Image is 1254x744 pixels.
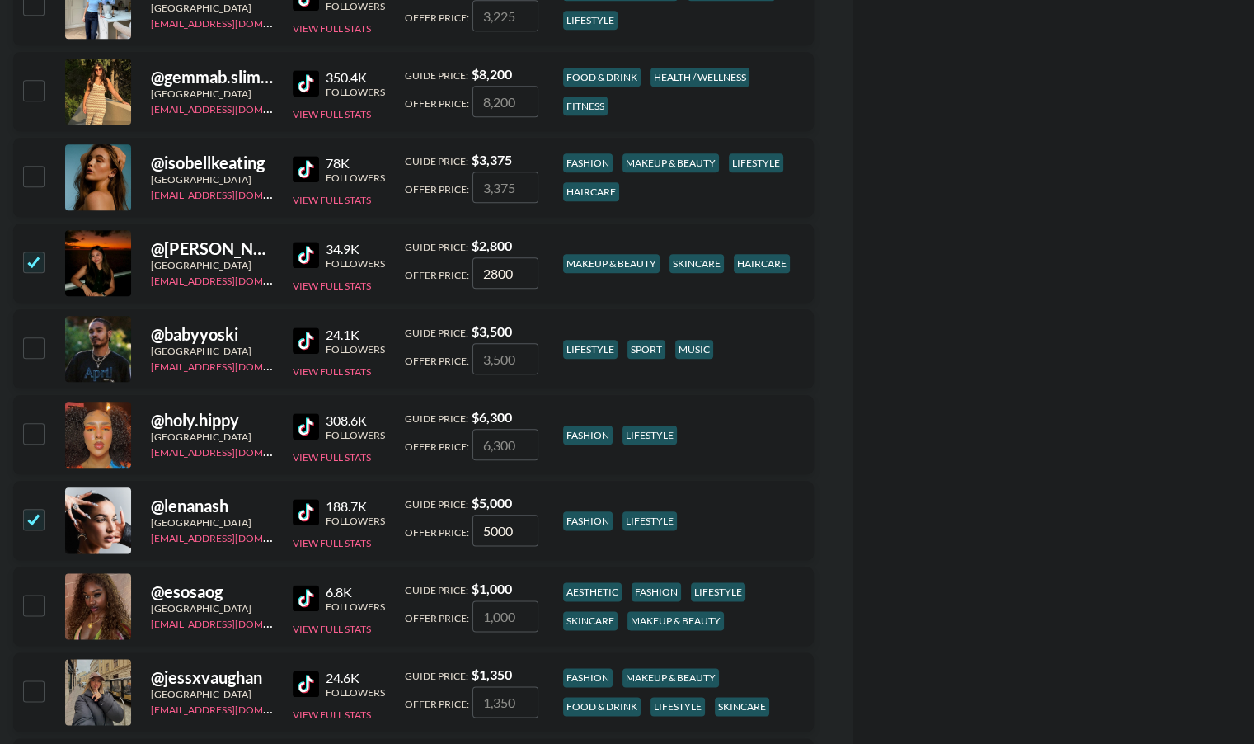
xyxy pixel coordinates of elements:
div: fashion [563,153,613,172]
div: food & drink [563,697,641,716]
div: haircare [563,182,619,201]
span: Guide Price: [405,327,468,339]
img: TikTok [293,327,319,354]
div: @ gemmab.slimmingx [151,67,273,87]
div: fashion [563,511,613,530]
div: skincare [563,611,618,630]
strong: $ 1,350 [472,666,512,682]
div: @ babyyoski [151,324,273,345]
div: 34.9K [326,241,385,257]
div: Followers [326,429,385,441]
strong: $ 6,300 [472,409,512,425]
div: lifestyle [691,582,745,601]
span: Offer Price: [405,183,469,195]
button: View Full Stats [293,365,371,378]
span: Offer Price: [405,97,469,110]
div: skincare [669,254,724,273]
img: TikTok [293,413,319,440]
div: 24.1K [326,327,385,343]
input: 3,500 [472,343,538,374]
div: Followers [326,172,385,184]
div: [GEOGRAPHIC_DATA] [151,2,273,14]
strong: $ 3,500 [472,323,512,339]
div: [GEOGRAPHIC_DATA] [151,87,273,100]
button: View Full Stats [293,623,371,635]
div: @ jessxvaughan [151,667,273,688]
input: 3,375 [472,172,538,203]
input: 2,800 [472,257,538,289]
div: 308.6K [326,412,385,429]
a: [EMAIL_ADDRESS][DOMAIN_NAME] [151,529,317,544]
strong: $ 2,800 [472,238,512,253]
div: Followers [326,600,385,613]
input: 6,300 [472,429,538,460]
div: @ [PERSON_NAME].[GEOGRAPHIC_DATA] [151,238,273,259]
a: [EMAIL_ADDRESS][DOMAIN_NAME] [151,700,317,716]
button: View Full Stats [293,537,371,549]
span: Guide Price: [405,670,468,682]
div: fashion [563,426,613,445]
div: Followers [326,257,385,270]
input: 5,000 [472,515,538,546]
span: Guide Price: [405,584,468,596]
div: lifestyle [563,11,618,30]
div: 6.8K [326,584,385,600]
div: 350.4K [326,69,385,86]
div: [GEOGRAPHIC_DATA] [151,259,273,271]
span: Guide Price: [405,412,468,425]
div: lifestyle [729,153,783,172]
span: Offer Price: [405,698,469,710]
div: makeup & beauty [627,611,724,630]
span: Guide Price: [405,498,468,511]
button: View Full Stats [293,280,371,292]
img: TikTok [293,70,319,97]
div: makeup & beauty [563,254,660,273]
div: 24.6K [326,670,385,686]
span: Guide Price: [405,155,468,167]
div: Followers [326,515,385,527]
input: 8,200 [472,86,538,117]
div: skincare [715,697,769,716]
div: 188.7K [326,498,385,515]
div: food & drink [563,68,641,87]
span: Offer Price: [405,526,469,539]
div: lifestyle [622,426,677,445]
img: TikTok [293,242,319,268]
div: @ holy.hippy [151,410,273,431]
div: lifestyle [563,340,618,359]
div: fashion [563,668,613,687]
div: fitness [563,97,608,115]
div: haircare [734,254,790,273]
a: [EMAIL_ADDRESS][DOMAIN_NAME] [151,357,317,373]
div: @ esosaog [151,582,273,602]
strong: $ 5,000 [472,495,512,511]
div: [GEOGRAPHIC_DATA] [151,431,273,443]
div: fashion [632,582,681,601]
a: [EMAIL_ADDRESS][DOMAIN_NAME] [151,615,317,630]
div: lifestyle [622,511,677,530]
div: sport [627,340,665,359]
span: Offer Price: [405,612,469,624]
div: [GEOGRAPHIC_DATA] [151,516,273,529]
strong: $ 1,000 [472,581,512,596]
a: [EMAIL_ADDRESS][DOMAIN_NAME] [151,100,317,115]
span: Offer Price: [405,355,469,367]
div: makeup & beauty [622,668,719,687]
div: Followers [326,86,385,98]
button: View Full Stats [293,22,371,35]
input: 1,000 [472,600,538,632]
div: health / wellness [650,68,749,87]
div: [GEOGRAPHIC_DATA] [151,688,273,700]
span: Guide Price: [405,241,468,253]
img: TikTok [293,156,319,182]
div: Followers [326,686,385,699]
button: View Full Stats [293,194,371,206]
div: @ lenanash [151,496,273,516]
span: Offer Price: [405,12,469,24]
button: View Full Stats [293,451,371,464]
button: View Full Stats [293,709,371,721]
strong: $ 8,200 [472,66,512,82]
a: [EMAIL_ADDRESS][DOMAIN_NAME] [151,14,317,30]
div: [GEOGRAPHIC_DATA] [151,602,273,615]
input: 1,350 [472,686,538,718]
